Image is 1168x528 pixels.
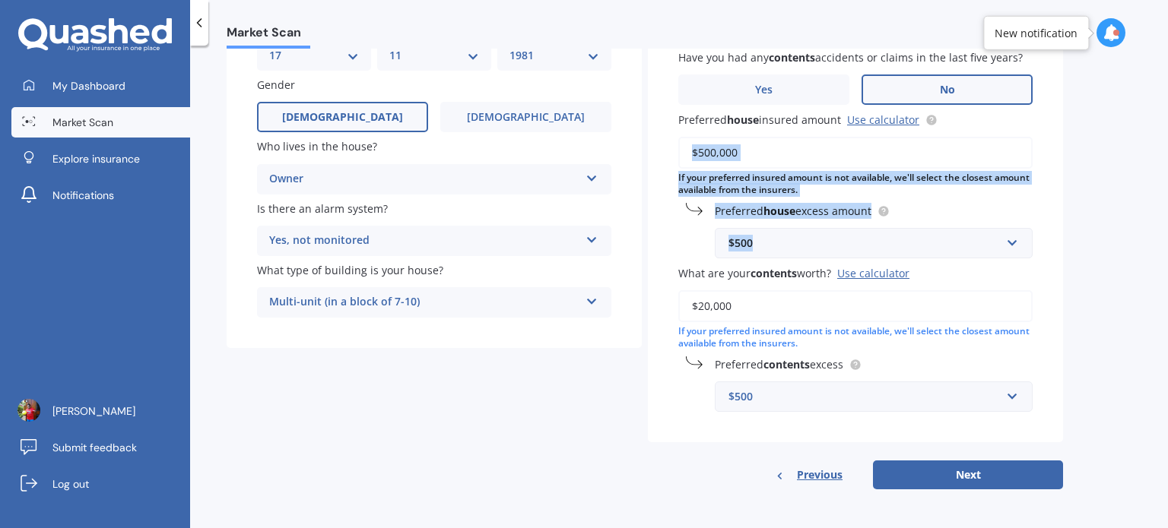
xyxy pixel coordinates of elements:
span: Gender [257,77,295,92]
span: Preferred insured amount [678,112,841,127]
b: contents [763,357,810,371]
a: Market Scan [11,107,190,138]
span: What type of building is your house? [257,263,443,277]
b: contents [751,266,797,280]
div: Owner [269,170,579,188]
div: $500 [728,388,1001,405]
b: house [763,204,795,218]
a: Submit feedback [11,432,190,463]
span: Yes [755,84,773,96]
span: Previous [797,463,843,486]
input: Enter amount [678,290,1033,322]
span: Log out [52,476,89,492]
span: What are your worth? [678,266,831,280]
a: Log out [11,469,190,499]
a: Notifications [11,180,190,210]
div: If your preferred insured amount is not available, we'll select the closest amount available from... [678,172,1033,198]
span: Market Scan [227,25,310,46]
span: No [940,84,955,96]
span: Have you had any accidents or claims in the last five years? [678,50,1023,65]
a: [PERSON_NAME] [11,396,190,426]
a: Explore insurance [11,144,190,174]
span: Who lives in the house? [257,140,377,154]
span: Market Scan [52,115,113,130]
div: New notification [995,25,1078,40]
span: [PERSON_NAME] [52,403,135,419]
b: house [727,112,759,127]
span: Submit feedback [52,440,137,455]
div: If your preferred insured amount is not available, we'll select the closest amount available from... [678,325,1033,351]
span: [DEMOGRAPHIC_DATA] [467,111,585,124]
div: Yes, not monitored [269,232,579,250]
div: Use calculator [837,266,909,280]
a: My Dashboard [11,71,190,101]
button: Next [873,460,1063,489]
img: ACg8ocK5cIpldLZaa7kfVvge7Chq1VRdEsmKDJdE9Kzb6AhFB9ai0zPh=s96-c [17,399,40,422]
span: [DEMOGRAPHIC_DATA] [282,111,403,124]
span: My Dashboard [52,78,125,93]
a: Use calculator [847,112,919,127]
b: contents [769,50,815,65]
span: Explore insurance [52,151,140,166]
span: Is there an alarm system? [257,201,388,216]
span: Preferred excess amount [715,204,871,218]
div: Multi-unit (in a block of 7-10) [269,293,579,311]
div: $500 [728,235,1001,251]
span: Preferred excess [715,357,843,371]
input: Enter amount [678,137,1033,169]
span: Notifications [52,188,114,203]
